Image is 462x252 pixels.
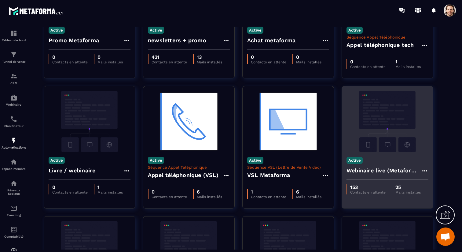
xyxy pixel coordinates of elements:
[10,73,17,80] img: formation
[9,6,64,17] img: logo
[2,213,26,217] p: E-mailing
[247,171,290,179] h4: VSL Metaforma
[2,132,26,154] a: automationsautomationsAutomatisations
[395,190,421,194] p: Mails installés
[152,60,187,64] p: Contacts en attente
[49,36,99,45] h4: Promo Metaforma
[10,115,17,123] img: scheduler
[346,35,428,39] p: Séquence Appel Téléphonique
[10,30,17,37] img: formation
[2,25,26,47] a: formationformationTableau de bord
[247,91,329,152] img: automation-background
[2,81,26,85] p: CRM
[346,27,363,34] p: Active
[52,184,88,190] p: 0
[10,205,17,212] img: email
[395,184,421,190] p: 25
[2,235,26,238] p: Comptabilité
[10,158,17,166] img: automations
[2,146,26,149] p: Automatisations
[97,54,123,60] p: 0
[52,60,88,64] p: Contacts en attente
[2,154,26,175] a: automationsautomationsEspace membre
[247,27,263,34] p: Active
[251,60,286,64] p: Contacts en attente
[10,226,17,233] img: accountant
[346,157,363,164] p: Active
[2,200,26,221] a: emailemailE-mailing
[197,195,222,199] p: Mails installés
[10,94,17,101] img: automations
[2,68,26,89] a: formationformationCRM
[97,190,123,194] p: Mails installés
[49,166,95,175] h4: Livre / webinaire
[152,189,187,195] p: 0
[296,54,321,60] p: 0
[395,65,421,69] p: Mails installés
[148,171,218,179] h4: Appel téléphonique (VSL)
[2,221,26,243] a: accountantaccountantComptabilité
[152,195,187,199] p: Contacts en attente
[350,190,386,194] p: Contacts en attente
[49,157,65,164] p: Active
[2,103,26,106] p: Webinaire
[350,65,386,69] p: Contacts en attente
[52,190,88,194] p: Contacts en attente
[2,175,26,200] a: social-networksocial-networkRéseaux Sociaux
[152,54,187,60] p: 431
[346,41,414,49] h4: Appel téléphonique tech
[148,91,230,152] img: automation-background
[2,39,26,42] p: Tableau de bord
[2,189,26,195] p: Réseaux Sociaux
[346,91,428,152] img: automation-background
[350,184,386,190] p: 153
[2,124,26,128] p: Planificateur
[2,167,26,171] p: Espace membre
[49,27,65,34] p: Active
[10,51,17,58] img: formation
[197,60,222,64] p: Mails installés
[148,27,164,34] p: Active
[148,165,230,170] p: Séquence Appel Téléphonique
[10,137,17,144] img: automations
[395,59,421,65] p: 1
[247,157,263,164] p: Active
[148,157,164,164] p: Active
[97,184,123,190] p: 1
[247,36,295,45] h4: Achat metaforma
[52,54,88,60] p: 0
[346,166,421,175] h4: Webinaire live (Metaforma)
[436,228,455,246] a: Ouvrir le chat
[247,165,329,170] p: Séquence VSL (Lettre de Vente Vidéo)
[296,195,321,199] p: Mails installés
[197,54,222,60] p: 13
[97,60,123,64] p: Mails installés
[350,59,386,65] p: 0
[197,189,222,195] p: 6
[296,60,321,64] p: Mails installés
[2,60,26,63] p: Tunnel de vente
[251,195,286,199] p: Contacts en attente
[10,180,17,187] img: social-network
[148,36,206,45] h4: newsletters + promo
[251,54,286,60] p: 0
[2,89,26,111] a: automationsautomationsWebinaire
[251,189,286,195] p: 1
[296,189,321,195] p: 6
[2,47,26,68] a: formationformationTunnel de vente
[49,91,130,152] img: automation-background
[2,111,26,132] a: schedulerschedulerPlanificateur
